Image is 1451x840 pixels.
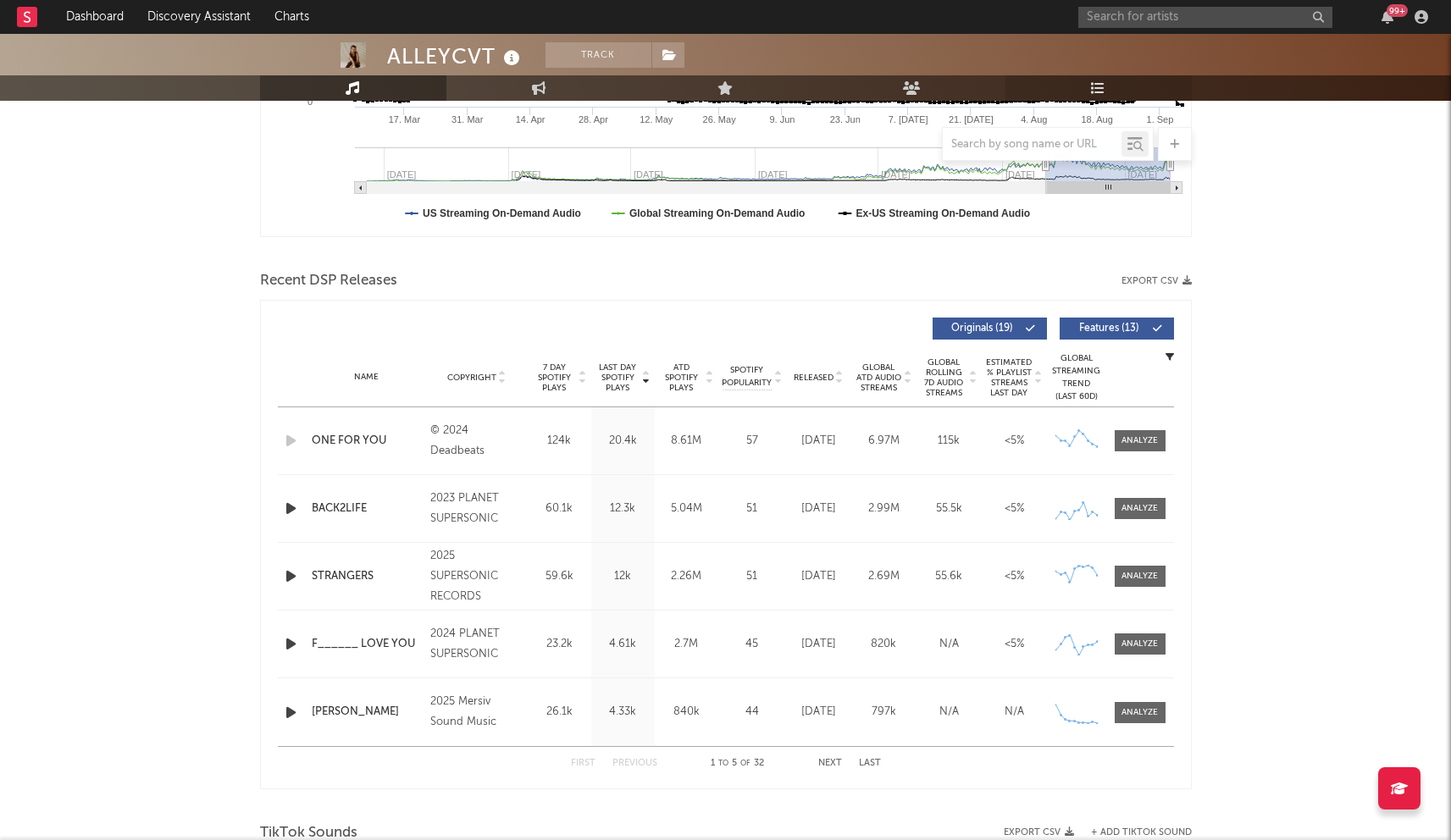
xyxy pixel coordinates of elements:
[629,207,805,219] text: Global Streaming On-Demand Audio
[312,371,423,384] div: Name
[723,704,782,721] div: 44
[1387,4,1408,17] div: 99 +
[921,636,977,653] div: N/A
[859,759,881,768] button: Last
[856,362,902,393] span: Global ATD Audio Streams
[532,568,587,585] div: 59.6k
[578,114,607,124] text: 28. Apr
[818,759,842,768] button: Next
[312,568,423,585] a: STRANGERS
[595,500,651,517] div: 12.3k
[856,636,912,653] div: 820k
[888,114,928,124] text: 7. [DATE]
[1382,10,1393,24] button: 99+
[595,568,651,585] div: 12k
[595,362,640,393] span: Last Day Spotify Plays
[571,759,595,768] button: First
[387,42,524,70] div: ALLEYCVT
[532,636,587,653] div: 23.2k
[723,636,782,653] div: 45
[312,704,423,721] a: [PERSON_NAME]
[790,433,847,450] div: [DATE]
[595,433,651,450] div: 20.4k
[948,114,993,124] text: 21. [DATE]
[430,421,523,461] div: © 2024 Deadbeats
[532,362,577,393] span: 7 Day Spotify Plays
[595,704,651,721] div: 4.33k
[546,42,651,68] button: Track
[986,500,1043,517] div: <5%
[1091,828,1192,837] button: + Add TikTok Sound
[312,636,423,653] a: F______ LOVE YOU
[723,500,782,517] div: 51
[312,433,423,450] a: ONE FOR YOU
[1146,114,1173,124] text: 1. Sep
[921,704,977,721] div: N/A
[986,357,1033,398] span: Estimated % Playlist Streams Last Day
[790,636,847,653] div: [DATE]
[933,318,1047,340] button: Originals(19)
[722,364,772,390] span: Spotify Popularity
[723,568,782,585] div: 51
[718,760,728,767] span: to
[790,500,847,517] div: [DATE]
[1081,114,1112,124] text: 18. Aug
[451,114,484,124] text: 31. Mar
[944,323,1022,334] span: Originals ( 19 )
[1078,7,1332,28] input: Search for artists
[1004,827,1074,837] button: Export CSV
[986,704,1043,721] div: N/A
[532,433,587,450] div: 124k
[986,636,1043,653] div: <5%
[921,500,977,517] div: 55.5k
[532,704,587,721] div: 26.1k
[515,114,545,124] text: 14. Apr
[430,624,523,665] div: 2024 PLANET SUPERSONIC
[723,433,782,450] div: 57
[921,433,977,450] div: 115k
[921,357,967,398] span: Global Rolling 7D Audio Streams
[532,500,587,517] div: 60.1k
[423,207,581,219] text: US Streaming On-Demand Audio
[794,373,833,383] span: Released
[856,704,912,721] div: 797k
[595,636,651,653] div: 4.61k
[856,433,912,450] div: 6.97M
[1071,323,1149,334] span: Features ( 13 )
[856,568,912,585] div: 2.69M
[1074,828,1192,837] button: + Add TikTok Sound
[659,500,714,517] div: 5.04M
[388,114,420,124] text: 17. Mar
[307,97,312,107] text: 0
[612,759,657,768] button: Previous
[430,489,523,529] div: 2023 PLANET SUPERSONIC
[943,138,1121,152] input: Search by song name or URL
[986,433,1043,450] div: <5%
[691,754,784,774] div: 1 5 32
[856,207,1030,219] text: Ex-US Streaming On-Demand Audio
[1060,318,1174,340] button: Features(13)
[447,373,496,383] span: Copyright
[1121,276,1192,286] button: Export CSV
[1021,114,1047,124] text: 4. Aug
[312,500,423,517] a: BACK2LIFE
[640,114,673,124] text: 12. May
[659,704,714,721] div: 840k
[921,568,977,585] div: 55.6k
[659,433,714,450] div: 8.61M
[769,114,795,124] text: 9. Jun
[702,114,736,124] text: 26. May
[790,704,847,721] div: [DATE]
[740,760,750,767] span: of
[986,568,1043,585] div: <5%
[856,500,912,517] div: 2.99M
[1051,352,1102,403] div: Global Streaming Trend (Last 60D)
[659,568,714,585] div: 2.26M
[829,114,860,124] text: 23. Jun
[659,636,714,653] div: 2.7M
